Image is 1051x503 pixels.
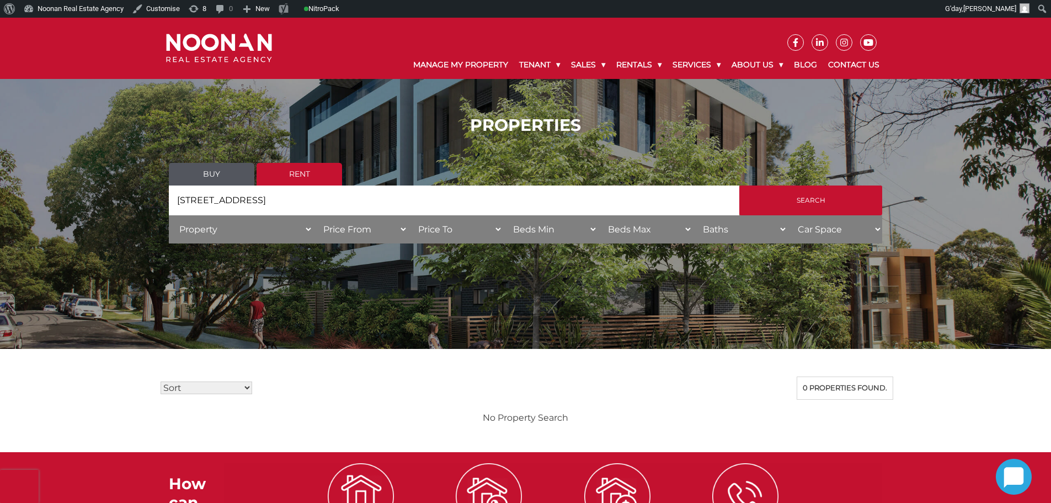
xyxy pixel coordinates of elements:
a: Rentals [611,51,667,79]
a: Contact Us [823,51,885,79]
div: 0 properties found. [797,377,893,400]
a: Blog [788,51,823,79]
input: Search [739,186,882,215]
a: Services [667,51,726,79]
a: About Us [726,51,788,79]
a: Manage My Property [408,51,514,79]
span: [PERSON_NAME] [963,4,1016,13]
h1: PROPERTIES [169,115,882,135]
select: Sort Listings [161,382,252,394]
a: Rent [257,163,342,186]
a: Buy [169,163,254,186]
a: Sales [565,51,611,79]
p: No Property Search [158,411,893,425]
img: Noonan Real Estate Agency [166,34,272,63]
input: Search by suburb, postcode or area [169,186,739,215]
a: Tenant [514,51,565,79]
